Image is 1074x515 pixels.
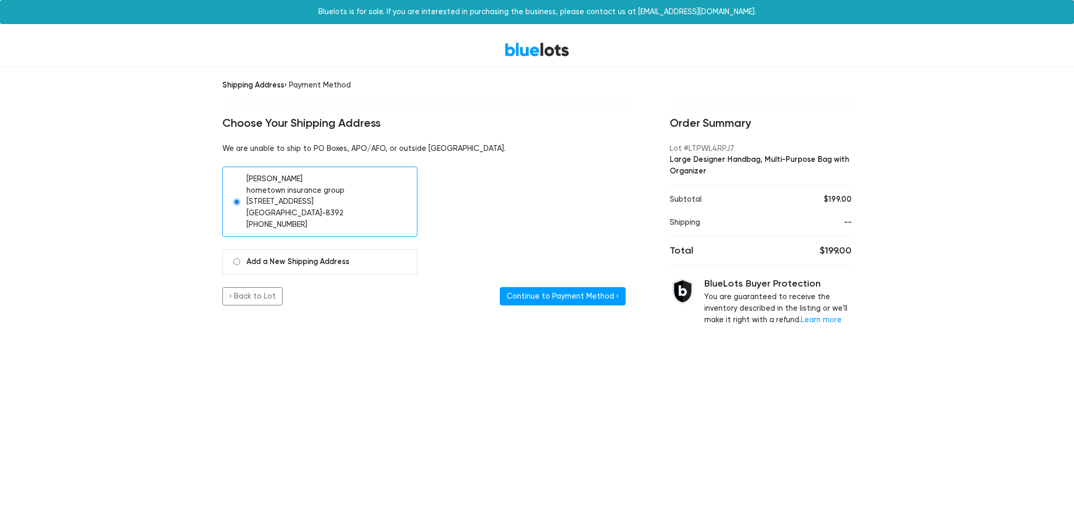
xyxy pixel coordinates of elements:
h5: BlueLots Buyer Protection [704,278,852,290]
div: [PERSON_NAME] hometown insurance group [STREET_ADDRESS] [GEOGRAPHIC_DATA]-8392 [PHONE_NUMBER] [246,173,345,230]
h5: Total [670,245,753,257]
div: You are guaranteed to receive the inventory described in the listing or we'll make it right with ... [704,278,852,325]
button: Continue to Payment Method › [500,287,626,306]
h4: Order Summary [670,117,852,130]
h5: $199.00 [769,245,852,257]
span: Shipping Address [222,80,284,90]
div: Subtotal [662,194,793,205]
a: [PERSON_NAME]hometown insurance group[STREET_ADDRESS][GEOGRAPHIC_DATA]-8392[PHONE_NUMBER] [222,167,417,237]
a: ‹ Back to Lot [222,287,283,306]
h4: Choose Your Shipping Address [222,117,628,130]
div: -- [801,217,852,228]
div: $199.00 [801,194,852,205]
p: We are unable to ship to PO Boxes, APO/AFO, or outside [GEOGRAPHIC_DATA]. [222,143,628,155]
div: › Payment Method [222,80,628,91]
span: Add a New Shipping Address [246,256,349,268]
div: Shipping [662,217,793,228]
div: Lot #LTPWL4RPJ7 [670,143,852,155]
img: buyer_protection_shield-3b65640a83011c7d3ede35a8e5a80bfdfaa6a97447f0071c1475b91a4b0b3d01.png [670,278,696,304]
a: Add a New Shipping Address [222,249,417,275]
a: BlueLots [504,42,570,57]
div: Large Designer Handbag, Multi-Purpose Bag with Organizer [670,154,852,177]
a: Learn more [801,315,842,324]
